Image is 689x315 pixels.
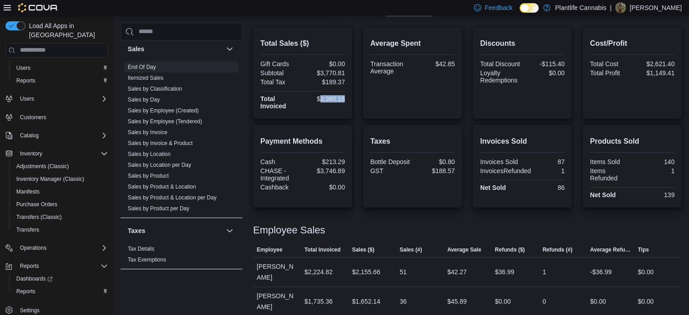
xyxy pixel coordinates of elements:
[590,60,630,68] div: Total Cost
[128,64,156,70] a: End Of Day
[13,199,61,210] a: Purchase Orders
[128,162,191,168] a: Sales by Location per Day
[128,129,167,136] a: Sales by Invoice
[9,211,111,223] button: Transfers (Classic)
[480,136,565,147] h2: Invoices Sold
[13,273,108,284] span: Dashboards
[304,60,345,68] div: $0.00
[495,267,514,277] div: $36.99
[447,296,467,307] div: $45.89
[638,296,654,307] div: $0.00
[128,161,191,169] span: Sales by Location per Day
[128,173,169,179] a: Sales by Product
[615,2,626,13] div: Kearan Fenton
[128,140,193,146] a: Sales by Invoice & Product
[128,75,164,81] a: Itemized Sales
[634,191,675,199] div: 139
[25,21,108,39] span: Load All Apps in [GEOGRAPHIC_DATA]
[543,267,546,277] div: 1
[590,69,630,77] div: Total Profit
[128,226,145,235] h3: Taxes
[9,272,111,285] a: Dashboards
[128,44,145,53] h3: Sales
[495,296,511,307] div: $0.00
[2,260,111,272] button: Reports
[480,60,520,68] div: Total Discount
[9,160,111,173] button: Adjustments (Classic)
[128,63,156,71] span: End Of Day
[480,69,520,84] div: Loyalty Redemptions
[13,212,65,223] a: Transfers (Classic)
[128,86,182,92] a: Sales by Classification
[224,44,235,54] button: Sales
[543,246,573,253] span: Refunds (#)
[630,2,682,13] p: [PERSON_NAME]
[128,97,160,103] a: Sales by Day
[16,213,62,221] span: Transfers (Classic)
[260,38,345,49] h2: Total Sales ($)
[414,167,455,174] div: $188.57
[9,185,111,198] button: Manifests
[634,158,675,165] div: 140
[120,62,242,218] div: Sales
[16,275,53,282] span: Dashboards
[16,201,58,208] span: Purchase Orders
[20,244,47,252] span: Operations
[524,60,564,68] div: -$115.40
[304,184,345,191] div: $0.00
[480,184,506,191] strong: Net Sold
[260,60,301,68] div: Gift Cards
[13,224,108,235] span: Transfers
[304,267,332,277] div: $2,224.82
[447,246,481,253] span: Average Sale
[13,186,43,197] a: Manifests
[120,243,242,269] div: Taxes
[590,38,675,49] h2: Cost/Profit
[13,75,108,86] span: Reports
[260,184,301,191] div: Cashback
[590,246,631,253] span: Average Refund
[304,158,345,165] div: $213.29
[370,158,410,165] div: Bottle Deposit
[20,95,34,102] span: Users
[9,74,111,87] button: Reports
[13,186,108,197] span: Manifests
[638,246,649,253] span: Tips
[16,112,50,123] a: Customers
[128,107,199,114] a: Sales by Employee (Created)
[260,95,286,110] strong: Total Invoiced
[20,262,39,270] span: Reports
[634,60,675,68] div: $2,621.40
[224,225,235,236] button: Taxes
[2,111,111,124] button: Customers
[13,75,39,86] a: Reports
[16,261,108,271] span: Reports
[524,184,564,191] div: 86
[520,3,539,13] input: Dark Mode
[13,174,88,184] a: Inventory Manager (Classic)
[13,212,108,223] span: Transfers (Classic)
[13,63,34,73] a: Users
[128,74,164,82] span: Itemized Sales
[16,111,108,123] span: Customers
[590,167,630,182] div: Items Refunded
[2,147,111,160] button: Inventory
[370,60,410,75] div: Transaction Average
[20,114,46,121] span: Customers
[16,175,84,183] span: Inventory Manager (Classic)
[16,148,46,159] button: Inventory
[128,118,202,125] a: Sales by Employee (Tendered)
[304,69,345,77] div: $3,770.81
[128,205,189,212] a: Sales by Product per Day
[253,225,325,236] h3: Employee Sales
[13,286,39,297] a: Reports
[128,184,196,190] a: Sales by Product & Location
[16,226,39,233] span: Transfers
[414,60,455,68] div: $42.85
[480,167,531,174] div: InvoicesRefunded
[9,223,111,236] button: Transfers
[480,158,520,165] div: Invoices Sold
[257,246,283,253] span: Employee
